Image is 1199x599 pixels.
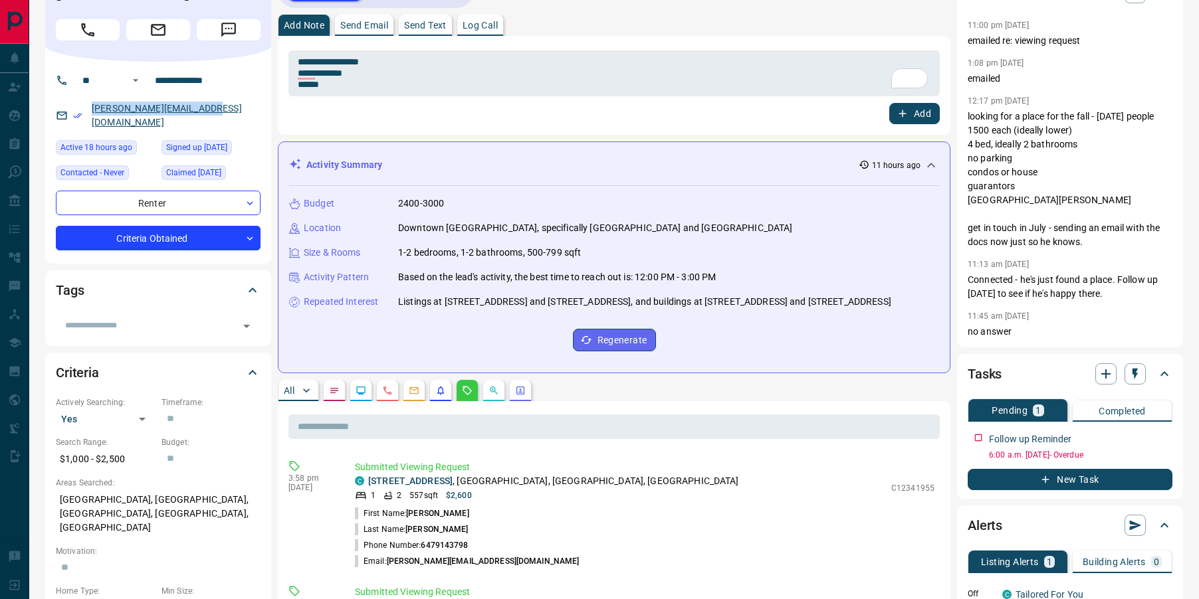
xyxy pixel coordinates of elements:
[398,295,891,309] p: Listings at [STREET_ADDRESS] and [STREET_ADDRESS], and buildings at [STREET_ADDRESS] and [STREET_...
[968,325,1172,339] p: no answer
[398,246,581,260] p: 1-2 bedrooms, 1-2 bathrooms, 500-799 sqft
[989,432,1071,446] p: Follow up Reminder
[56,226,261,250] div: Criteria Obtained
[968,260,1029,269] p: 11:13 am [DATE]
[304,270,369,284] p: Activity Pattern
[304,295,378,309] p: Repeated Interest
[968,363,1002,385] h2: Tasks
[56,408,155,430] div: Yes
[340,21,388,30] p: Send Email
[968,34,1172,48] p: emailed re: viewing request
[126,19,190,41] span: Email
[435,385,446,396] svg: Listing Alerts
[889,103,940,124] button: Add
[162,165,261,184] div: Mon Sep 30 2024
[60,141,132,154] span: Active 18 hours ago
[56,477,261,489] p: Areas Searched:
[446,489,472,501] p: $2,600
[56,489,261,539] p: [GEOGRAPHIC_DATA], [GEOGRAPHIC_DATA], [GEOGRAPHIC_DATA], [GEOGRAPHIC_DATA], [GEOGRAPHIC_DATA]
[284,21,324,30] p: Add Note
[56,19,120,41] span: Call
[421,541,468,550] span: 6479143798
[355,476,364,485] div: condos.ca
[162,396,261,408] p: Timeframe:
[968,72,1172,86] p: emailed
[355,460,934,474] p: Submitted Viewing Request
[73,111,82,120] svg: Email Verified
[1002,590,1012,599] div: condos.ca
[968,96,1029,106] p: 12:17 pm [DATE]
[355,523,469,535] p: Last Name:
[298,56,930,91] textarea: To enrich screen reader interactions, please activate Accessibility in Grammarly extension settings
[355,585,934,599] p: Submitted Viewing Request
[515,385,526,396] svg: Agent Actions
[573,329,656,351] button: Regenerate
[968,110,1172,249] p: looking for a place for the fall - [DATE] people 1500 each (ideally lower) 4 bed, ideally 2 bathr...
[304,221,341,235] p: Location
[56,357,261,388] div: Criteria
[397,489,401,501] p: 2
[60,166,124,179] span: Contacted - Never
[489,385,499,396] svg: Opportunities
[968,469,1172,490] button: New Task
[56,280,84,301] h2: Tags
[968,358,1172,390] div: Tasks
[872,159,921,171] p: 11 hours ago
[398,197,444,211] p: 2400-3000
[992,406,1028,415] p: Pending
[355,507,469,519] p: First Name:
[284,386,294,395] p: All
[891,482,934,494] p: C12341955
[355,539,469,551] p: Phone Number:
[409,385,419,396] svg: Emails
[404,21,447,30] p: Send Text
[398,270,716,284] p: Based on the lead's activity, the best time to reach out is: 12:00 PM - 3:00 PM
[162,436,261,448] p: Budget:
[1099,406,1146,416] p: Completed
[968,311,1029,321] p: 11:45 am [DATE]
[92,103,242,128] a: [PERSON_NAME][EMAIL_ADDRESS][DOMAIN_NAME]
[968,515,1002,536] h2: Alerts
[288,483,335,492] p: [DATE]
[304,197,334,211] p: Budget
[968,21,1029,30] p: 11:00 pm [DATE]
[368,475,453,486] a: [STREET_ADDRESS]
[463,21,498,30] p: Log Call
[304,246,361,260] p: Size & Rooms
[237,317,256,335] button: Open
[56,191,261,215] div: Renter
[355,555,579,567] p: Email:
[968,273,1172,301] p: Connected - he's just found a place. Follow up [DATE] to see if he's happy there.
[56,448,155,470] p: $1,000 - $2,500
[406,509,469,518] span: [PERSON_NAME]
[56,436,155,448] p: Search Range:
[968,509,1172,541] div: Alerts
[56,585,155,597] p: Home Type:
[162,585,261,597] p: Min Size:
[56,545,261,557] p: Motivation:
[382,385,393,396] svg: Calls
[197,19,261,41] span: Message
[166,141,227,154] span: Signed up [DATE]
[356,385,366,396] svg: Lead Browsing Activity
[968,58,1024,68] p: 1:08 pm [DATE]
[56,274,261,306] div: Tags
[989,449,1172,461] p: 6:00 a.m. [DATE] - Overdue
[1035,406,1041,415] p: 1
[409,489,438,501] p: 557 sqft
[56,140,155,159] div: Thu Aug 14 2025
[368,474,739,488] p: , [GEOGRAPHIC_DATA], [GEOGRAPHIC_DATA], [GEOGRAPHIC_DATA]
[162,140,261,159] div: Tue Jul 09 2024
[329,385,340,396] svg: Notes
[166,166,221,179] span: Claimed [DATE]
[128,72,144,88] button: Open
[289,153,939,177] div: Activity Summary11 hours ago
[387,556,580,566] span: [PERSON_NAME][EMAIL_ADDRESS][DOMAIN_NAME]
[56,396,155,408] p: Actively Searching:
[398,221,793,235] p: Downtown [GEOGRAPHIC_DATA], specifically [GEOGRAPHIC_DATA] and [GEOGRAPHIC_DATA]
[56,362,99,383] h2: Criteria
[405,525,468,534] span: [PERSON_NAME]
[306,158,382,172] p: Activity Summary
[462,385,473,396] svg: Requests
[288,473,335,483] p: 3:58 pm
